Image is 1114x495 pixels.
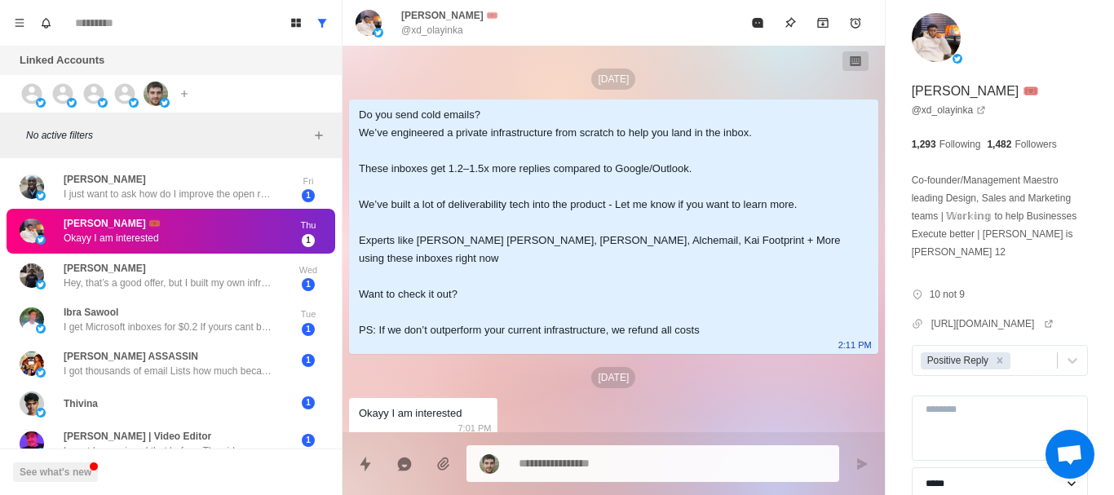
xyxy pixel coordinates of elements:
div: Do you send cold emails? We’ve engineered a private infrastructure from scratch to help you land ... [359,106,842,339]
p: I just want to ask how do I improve the open rates on my twitter page [64,187,276,201]
p: [PERSON_NAME] [64,172,146,187]
div: Remove Positive Reply [991,352,1009,369]
p: [PERSON_NAME] 🎟️ [64,216,161,231]
img: picture [160,98,170,108]
p: [PERSON_NAME] 🎟️ [401,8,498,23]
span: 1 [302,278,315,291]
img: picture [20,307,44,332]
p: [PERSON_NAME] [64,261,146,276]
button: See what's new [13,462,98,482]
img: picture [20,175,44,199]
img: picture [36,368,46,378]
p: Thu [288,219,329,232]
p: Hey, that’s a good offer, but I built my own infrastructure, so you know there is a bit of love i... [64,276,276,290]
img: picture [67,98,77,108]
img: picture [98,98,108,108]
span: 1 [302,234,315,247]
img: picture [374,28,383,38]
button: Board View [283,10,309,36]
button: Pin [774,7,807,39]
button: Archive [807,7,839,39]
img: picture [36,408,46,418]
span: 1 [302,323,315,336]
p: Following [939,137,981,152]
div: Okayy I am interested [359,404,462,422]
button: Reply with AI [388,448,421,480]
span: 1 [302,354,315,367]
p: I must have missed that before. The video was quite good. So you got that. Do you have ongoing co... [64,444,276,458]
p: Tue [288,307,329,321]
p: Thivina [64,396,98,411]
a: @xd_olayinka [912,103,987,117]
p: @xd_olayinka [401,23,463,38]
img: picture [480,454,499,474]
img: picture [144,82,168,106]
img: picture [20,219,44,243]
a: [URL][DOMAIN_NAME] [931,316,1054,331]
p: Ibra Sawool [64,305,118,320]
p: [PERSON_NAME] 🎟️ [912,82,1039,101]
button: Add reminder [839,7,872,39]
div: Open chat [1045,430,1094,479]
button: Menu [7,10,33,36]
img: picture [36,235,46,245]
button: Show all conversations [309,10,335,36]
img: picture [20,431,44,456]
img: picture [20,391,44,416]
img: picture [912,13,961,62]
button: Add media [427,448,460,480]
button: Notifications [33,10,59,36]
button: Add account [175,84,194,104]
p: [DATE] [591,367,635,388]
p: Wed [288,263,329,277]
img: picture [36,280,46,289]
img: picture [36,448,46,457]
p: Co-founder/Management Maestro leading Design, Sales and Marketing teams | 𝕎𝕠𝕣𝕜𝕚𝕟𝕘 to help Busines... [912,171,1088,261]
p: Fri [288,175,329,188]
button: Mark as read [741,7,774,39]
p: [PERSON_NAME] | Video Editor [64,429,211,444]
p: Linked Accounts [20,52,104,69]
p: [DATE] [591,69,635,90]
p: 10 not 9 [930,287,965,302]
p: Okayy I am interested [64,231,159,245]
img: picture [36,98,46,108]
img: picture [953,54,962,64]
img: picture [20,351,44,376]
button: Quick replies [349,448,382,480]
img: picture [36,324,46,334]
p: 1,482 [987,137,1011,152]
span: 1 [302,189,315,202]
button: Add filters [309,126,329,145]
p: 1,293 [912,137,936,152]
p: I get Microsoft inboxes for $0.2 If yours cant beat that price then its not worth it. [64,320,276,334]
img: picture [20,263,44,288]
p: 2:11 PM [838,336,872,354]
img: picture [356,10,382,36]
p: [PERSON_NAME] ASSASSIN [64,349,198,364]
p: I got thousands of email Lists how much because I stopped doing email marketing prices to high to... [64,364,276,378]
p: No active filters [26,128,309,143]
div: Positive Reply [922,352,991,369]
img: picture [129,98,139,108]
img: picture [36,191,46,201]
p: Followers [1015,137,1056,152]
span: 1 [302,434,315,447]
button: Send message [846,448,878,480]
span: 1 [302,396,315,409]
p: 7:01 PM [458,419,491,437]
